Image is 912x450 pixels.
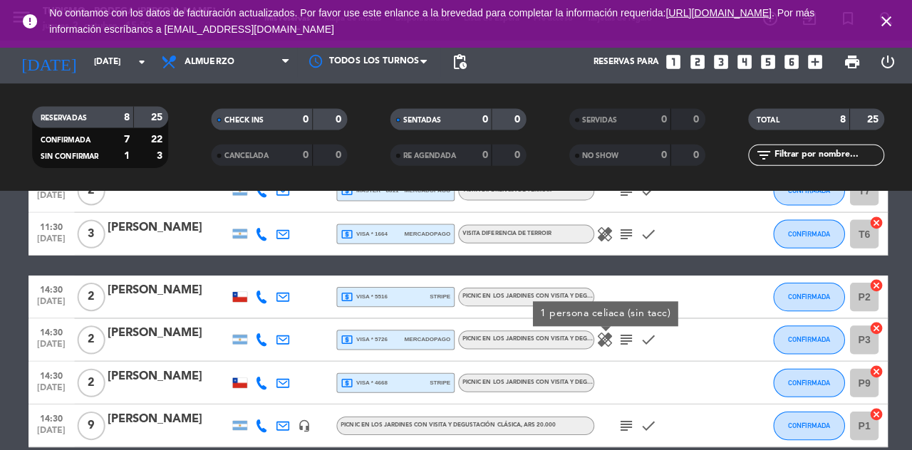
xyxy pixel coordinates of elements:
span: 2 [77,283,105,312]
span: PICNIC EN LOS JARDINES CON VISITA Y DEGUSTACIÓN CLÁSICA [460,380,639,385]
i: subject [615,417,632,434]
span: CONFIRMADA [784,422,826,429]
i: looks_6 [779,55,797,73]
span: CONFIRMADA [784,379,826,387]
span: Almuerzo [184,59,233,69]
span: 9 [77,412,105,440]
strong: 0 [658,152,663,162]
i: subject [615,184,632,201]
strong: 1 [123,152,129,162]
i: looks_3 [708,55,727,73]
span: stripe [427,378,448,387]
i: cancel [865,365,879,379]
button: CONFIRMADA [769,369,841,397]
span: CANCELADA [223,154,267,161]
span: TOTAL [753,118,775,125]
strong: 3 [156,152,165,162]
span: mercadopago [403,230,448,239]
button: CONFIRMADA [769,412,841,440]
i: [DATE] [11,48,86,80]
div: [PERSON_NAME] [107,219,228,238]
strong: 0 [480,152,485,162]
i: check [636,184,653,201]
button: CONFIRMADA [769,221,841,249]
i: healing [594,226,611,244]
span: visa * 5726 [339,334,385,347]
span: VISITA DIFERENCIA DE TERROIR [460,189,549,194]
div: [PERSON_NAME] [107,410,228,429]
span: No contamos con los datos de facturación actualizados. Por favor use este enlance a la brevedad p... [49,9,810,37]
strong: 0 [301,116,307,126]
span: visa * 4668 [339,377,385,389]
i: add_box [802,55,821,73]
span: 2 [77,369,105,397]
i: looks_4 [732,55,750,73]
button: CONFIRMADA [769,178,841,206]
strong: 0 [690,116,699,126]
strong: 8 [836,116,841,126]
i: looks_one [661,55,680,73]
span: PICNIC EN LOS JARDINES CON VISITA Y DEGUSTACIÓN CLÁSICA [460,294,639,300]
span: print [839,56,856,73]
span: master * 8811 [339,186,397,199]
span: CONFIRMADA [784,188,826,196]
span: [DATE] [33,383,69,399]
span: PICNIC EN LOS JARDINES CON VISITA Y DEGUSTACIÓN CLÁSICA [339,422,553,428]
span: PICNIC EN LOS JARDINES CON VISITA Y DEGUSTACIÓN CLÁSICA [460,337,639,342]
span: [DATE] [33,340,69,357]
i: local_atm [339,377,352,389]
span: 14:30 [33,324,69,340]
i: cancel [865,407,879,422]
div: 1 persona celiaca (sin tacc) [530,302,675,327]
i: filter_list [752,148,769,165]
i: cancel [865,279,879,293]
span: [DATE] [33,426,69,442]
span: 14:30 [33,281,69,298]
span: [DATE] [33,298,69,314]
i: local_atm [339,334,352,347]
strong: 22 [150,136,165,146]
i: local_atm [339,229,352,241]
span: 2 [77,178,105,206]
i: looks_two [685,55,703,73]
strong: 7 [123,136,129,146]
span: CONFIRMADA [784,336,826,344]
span: RESERVADAS [41,116,86,123]
i: healing [594,332,611,349]
span: CONFIRMADA [784,293,826,301]
div: [PERSON_NAME] [107,325,228,343]
span: RE AGENDADA [401,154,454,161]
strong: 0 [480,116,485,126]
span: mercadopago [403,187,448,197]
strong: 25 [150,114,165,124]
span: [DATE] [33,235,69,251]
i: error [21,15,38,32]
span: visa * 1664 [339,229,385,241]
span: stripe [427,293,448,302]
span: visa * 5516 [339,291,385,304]
i: local_atm [339,291,352,304]
i: close [874,15,891,32]
span: 3 [77,221,105,249]
span: CONFIRMADA [41,138,90,145]
i: subject [615,226,632,244]
span: [DATE] [33,192,69,209]
button: CONFIRMADA [769,283,841,312]
i: subject [615,332,632,349]
i: power_settings_new [875,56,892,73]
span: Reservas para [591,59,656,69]
span: 14:30 [33,367,69,383]
span: VISITA DIFERENCIA DE TERROIR [460,231,549,237]
i: headset_mic [296,419,309,432]
span: 2 [77,326,105,355]
span: CONFIRMADA [784,231,826,239]
span: , ARS 20.000 [518,422,553,428]
a: . Por más información escríbanos a [EMAIL_ADDRESS][DOMAIN_NAME] [49,9,810,37]
strong: 0 [301,152,307,162]
i: looks_5 [755,55,774,73]
span: SERVIDAS [579,118,614,125]
i: local_atm [339,186,352,199]
span: pending_actions [449,56,466,73]
a: [URL][DOMAIN_NAME] [663,9,768,21]
strong: 0 [334,152,343,162]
